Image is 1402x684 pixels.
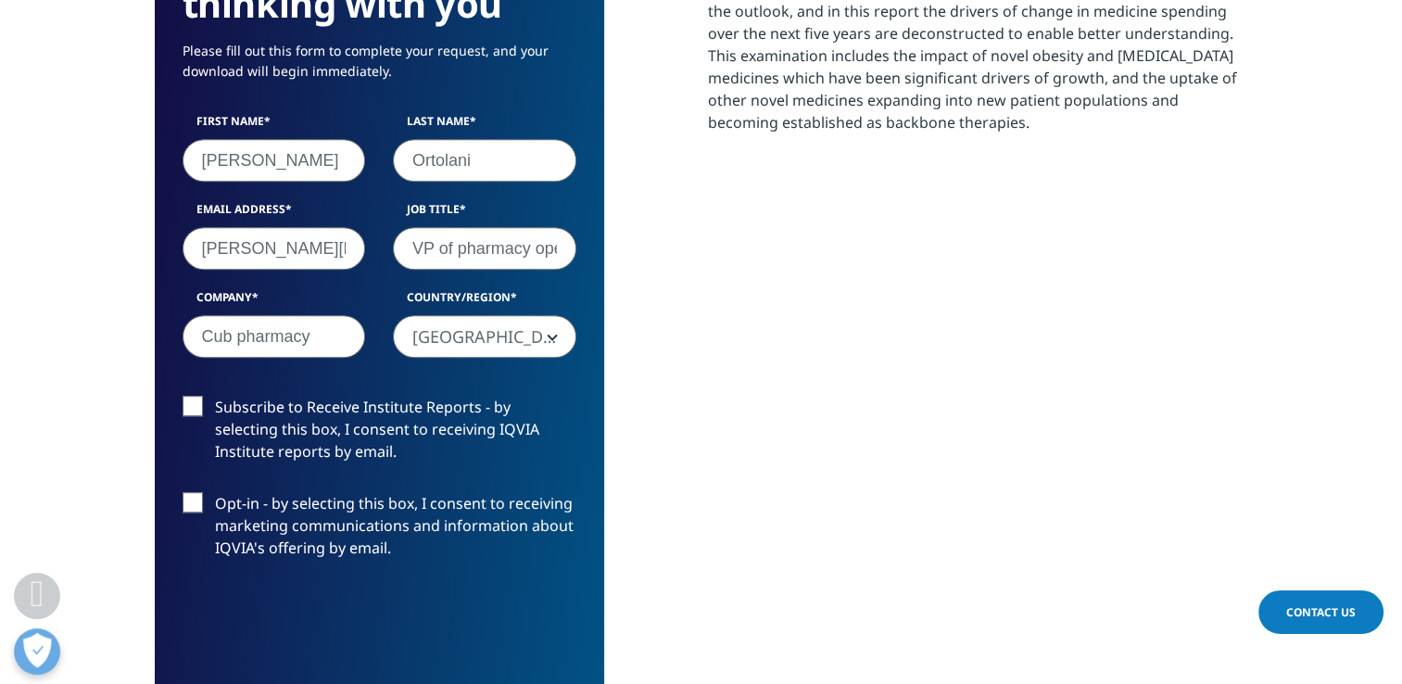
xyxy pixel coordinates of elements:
span: Contact Us [1286,604,1356,620]
label: Company [183,289,366,315]
iframe: reCAPTCHA [183,589,464,661]
label: Email Address [183,201,366,227]
label: Country/Region [393,289,576,315]
label: First Name [183,113,366,139]
label: Subscribe to Receive Institute Reports - by selecting this box, I consent to receiving IQVIA Inst... [183,396,576,473]
span: United States [393,315,576,358]
a: Contact Us [1258,590,1383,634]
p: Please fill out this form to complete your request, and your download will begin immediately. [183,41,576,95]
span: United States [394,316,575,359]
label: Last Name [393,113,576,139]
label: Job Title [393,201,576,227]
label: Opt-in - by selecting this box, I consent to receiving marketing communications and information a... [183,492,576,569]
button: Open Preferences [14,628,60,675]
